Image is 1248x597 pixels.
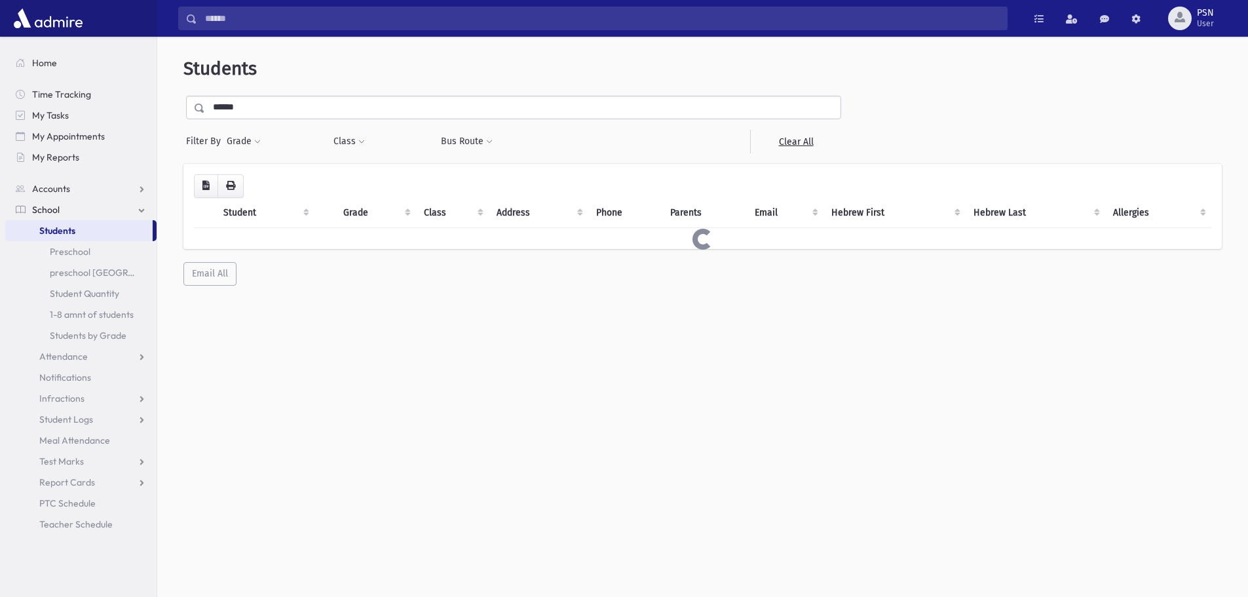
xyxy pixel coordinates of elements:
span: My Appointments [32,130,105,142]
span: Accounts [32,183,70,195]
button: Bus Route [440,130,493,153]
span: Teacher Schedule [39,518,113,530]
a: Report Cards [5,472,157,493]
a: Infractions [5,388,157,409]
button: Email All [183,262,236,286]
span: Students [39,225,75,237]
a: Attendance [5,346,157,367]
img: AdmirePro [10,5,86,31]
span: Notifications [39,372,91,383]
span: Student Logs [39,414,93,425]
button: Grade [226,130,261,153]
input: Search [197,7,1007,30]
span: Time Tracking [32,88,91,100]
a: School [5,199,157,220]
th: Email [747,198,823,228]
a: Time Tracking [5,84,157,105]
th: Parents [662,198,747,228]
a: My Tasks [5,105,157,126]
span: Test Marks [39,455,84,467]
a: My Reports [5,147,157,168]
th: Address [489,198,588,228]
span: My Tasks [32,109,69,121]
a: Notifications [5,367,157,388]
th: Hebrew First [823,198,965,228]
span: Report Cards [39,476,95,488]
a: Student Logs [5,409,157,430]
span: My Reports [32,151,79,163]
span: Meal Attendance [39,434,110,446]
button: CSV [194,174,218,198]
span: Infractions [39,393,85,404]
a: PTC Schedule [5,493,157,514]
th: Phone [588,198,662,228]
span: User [1197,18,1214,29]
a: Test Marks [5,451,157,472]
a: 1-8 amnt of students [5,304,157,325]
a: Clear All [750,130,841,153]
th: Hebrew Last [966,198,1106,228]
span: Students [183,58,257,79]
th: Allergies [1105,198,1211,228]
a: Students by Grade [5,325,157,346]
button: Print [217,174,244,198]
span: Filter By [186,134,226,148]
span: PTC Schedule [39,497,96,509]
a: Student Quantity [5,283,157,304]
a: Accounts [5,178,157,199]
th: Class [416,198,489,228]
span: Attendance [39,351,88,362]
a: Students [5,220,153,241]
a: Home [5,52,157,73]
a: Meal Attendance [5,430,157,451]
span: School [32,204,60,216]
a: preschool [GEOGRAPHIC_DATA] [5,262,157,283]
span: PSN [1197,8,1214,18]
th: Grade [335,198,415,228]
a: My Appointments [5,126,157,147]
span: Home [32,57,57,69]
a: Teacher Schedule [5,514,157,535]
button: Class [333,130,366,153]
th: Student [216,198,314,228]
a: Preschool [5,241,157,262]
